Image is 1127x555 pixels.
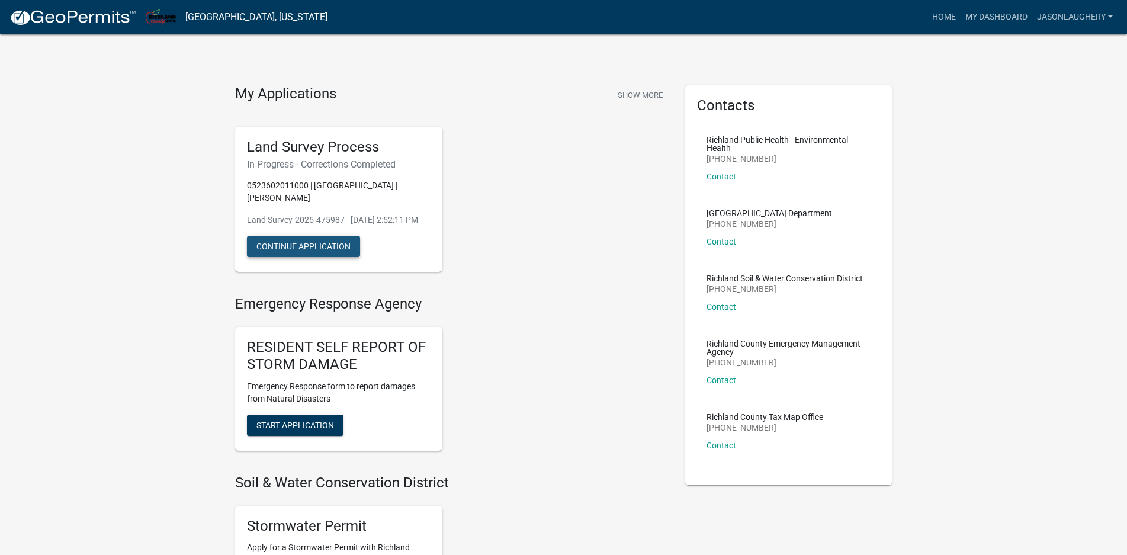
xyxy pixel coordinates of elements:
a: Contact [707,237,736,246]
p: Richland Soil & Water Conservation District [707,274,863,283]
h5: RESIDENT SELF REPORT OF STORM DAMAGE [247,339,431,373]
a: My Dashboard [961,6,1032,28]
h4: Emergency Response Agency [235,296,667,313]
h4: Soil & Water Conservation District [235,474,667,492]
a: Jasonlaughery [1032,6,1118,28]
a: Contact [707,302,736,312]
a: Contact [707,376,736,385]
button: Continue Application [247,236,360,257]
h6: In Progress - Corrections Completed [247,159,431,170]
h5: Stormwater Permit [247,518,431,535]
p: [GEOGRAPHIC_DATA] Department [707,209,832,217]
h4: My Applications [235,85,336,103]
p: Richland County Tax Map Office [707,413,823,421]
p: [PHONE_NUMBER] [707,220,832,228]
img: Richland County, Ohio [146,9,176,25]
p: 0523602011000 | [GEOGRAPHIC_DATA] | [PERSON_NAME] [247,179,431,204]
p: Richland Public Health - Environmental Health [707,136,871,152]
p: Land Survey-2025-475987 - [DATE] 2:52:11 PM [247,214,431,226]
button: Show More [613,85,667,105]
p: [PHONE_NUMBER] [707,358,871,367]
a: Contact [707,172,736,181]
p: Richland County Emergency Management Agency [707,339,871,356]
p: [PHONE_NUMBER] [707,424,823,432]
p: [PHONE_NUMBER] [707,285,863,293]
button: Start Application [247,415,343,436]
a: [GEOGRAPHIC_DATA], [US_STATE] [185,7,327,27]
p: [PHONE_NUMBER] [707,155,871,163]
h5: Contacts [697,97,881,114]
h5: Land Survey Process [247,139,431,156]
p: Emergency Response form to report damages from Natural Disasters [247,380,431,405]
span: Start Application [256,420,334,429]
a: Home [927,6,961,28]
a: Contact [707,441,736,450]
